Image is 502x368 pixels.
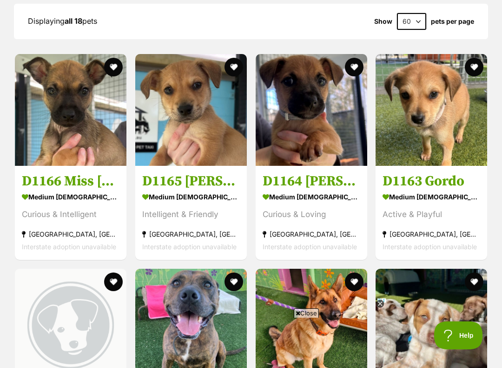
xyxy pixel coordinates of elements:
[383,190,480,204] div: medium [DEMOGRAPHIC_DATA] Dog
[344,273,363,291] button: favourite
[142,190,240,204] div: medium [DEMOGRAPHIC_DATA] Dog
[376,165,487,260] a: D1163 Gordo medium [DEMOGRAPHIC_DATA] Dog Active & Playful [GEOGRAPHIC_DATA], [GEOGRAPHIC_DATA] I...
[15,165,126,260] a: D1166 Miss [PERSON_NAME] medium [DEMOGRAPHIC_DATA] Dog Curious & Intelligent [GEOGRAPHIC_DATA], [...
[256,165,367,260] a: D1164 [PERSON_NAME] medium [DEMOGRAPHIC_DATA] Dog Curious & Loving [GEOGRAPHIC_DATA], [GEOGRAPHIC...
[383,228,480,240] div: [GEOGRAPHIC_DATA], [GEOGRAPHIC_DATA]
[22,172,119,190] h3: D1166 Miss [PERSON_NAME]
[22,228,119,240] div: [GEOGRAPHIC_DATA], [GEOGRAPHIC_DATA]
[104,58,123,76] button: favourite
[142,208,240,221] div: Intelligent & Friendly
[374,18,392,25] span: Show
[383,172,480,190] h3: D1163 Gordo
[383,208,480,221] div: Active & Playful
[465,58,483,76] button: favourite
[263,228,360,240] div: [GEOGRAPHIC_DATA], [GEOGRAPHIC_DATA]
[22,190,119,204] div: medium [DEMOGRAPHIC_DATA] Dog
[22,208,119,221] div: Curious & Intelligent
[383,243,477,251] span: Interstate adoption unavailable
[225,58,243,76] button: favourite
[225,273,243,291] button: favourite
[135,54,247,166] img: D1165 Wilson
[104,273,123,291] button: favourite
[263,243,357,251] span: Interstate adoption unavailable
[263,172,360,190] h3: D1164 [PERSON_NAME]
[135,165,247,260] a: D1165 [PERSON_NAME] medium [DEMOGRAPHIC_DATA] Dog Intelligent & Friendly [GEOGRAPHIC_DATA], [GEOG...
[376,54,487,166] img: D1163 Gordo
[142,172,240,190] h3: D1165 [PERSON_NAME]
[263,208,360,221] div: Curious & Loving
[22,243,116,251] span: Interstate adoption unavailable
[65,16,82,26] strong: all 18
[431,18,474,25] label: pets per page
[142,228,240,240] div: [GEOGRAPHIC_DATA], [GEOGRAPHIC_DATA]
[465,273,483,291] button: favourite
[263,190,360,204] div: medium [DEMOGRAPHIC_DATA] Dog
[28,16,97,26] span: Displaying pets
[434,321,483,349] iframe: Help Scout Beacon - Open
[142,243,237,251] span: Interstate adoption unavailable
[82,321,420,363] iframe: Advertisement
[344,58,363,76] button: favourite
[15,54,126,166] img: D1166 Miss Hilda
[256,54,367,166] img: D1164 Dorey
